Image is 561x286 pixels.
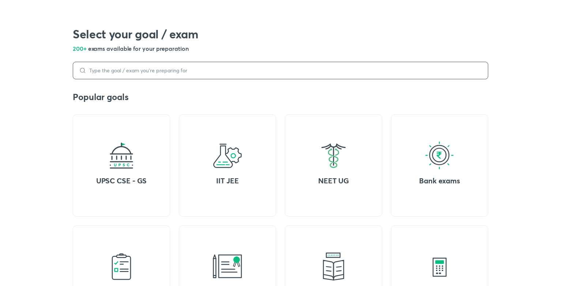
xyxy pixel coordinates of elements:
h4: UPSC CSE - GS [79,176,164,186]
img: goal-icon [425,252,454,281]
h5: 200+ [73,44,488,53]
h4: Bank exams [397,176,482,186]
img: goal-icon [213,252,242,281]
img: goal-icon [319,141,348,170]
h4: NEET UG [291,176,376,186]
span: exams available for your preparation [88,45,189,52]
input: Type the goal / exam you’re preparing for [86,68,482,73]
img: goal-icon [213,141,242,170]
img: goal-icon [107,252,136,281]
h2: Select your goal / exam [73,27,488,41]
img: goal-icon [319,252,348,281]
h4: IIT JEE [185,176,270,186]
img: goal-icon [425,141,454,170]
img: goal-icon [107,141,136,170]
h3: Popular goals [73,91,488,103]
